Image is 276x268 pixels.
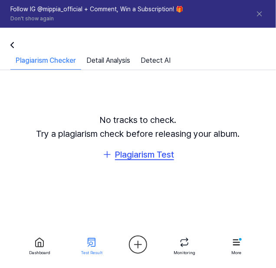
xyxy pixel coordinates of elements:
[29,249,50,256] div: Dashboard
[10,5,183,14] h1: Follow IG @mippia_official + Comment, Win a Subscription! 🎁
[81,55,135,70] a: Detail Analysis
[102,148,174,161] button: Plagiarism Test
[174,249,195,256] div: Monitoring
[36,113,240,141] div: No tracks to check. Try a plagiarism check before releasing your album.
[81,249,102,256] div: Test Result
[24,232,55,258] a: Dashboard
[169,232,200,258] a: Monitoring
[135,55,176,70] a: Detect AI
[10,55,81,70] div: Plagiarism Checker
[231,249,241,256] div: More
[10,15,54,23] button: Don't show again
[221,232,252,258] a: More
[76,232,107,258] a: Test Result
[115,148,174,161] div: Plagiarism Test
